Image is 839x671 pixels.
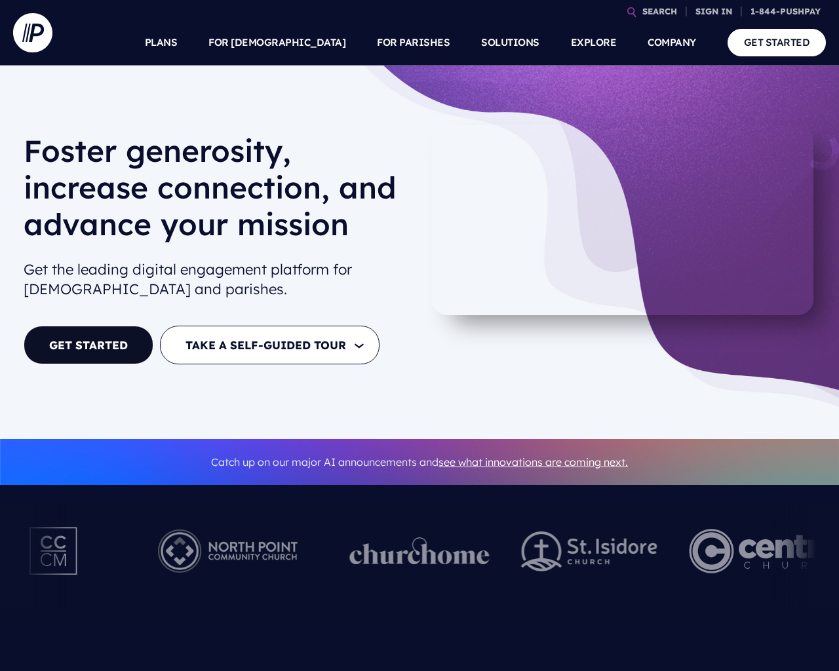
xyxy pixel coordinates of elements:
[521,531,657,571] img: pp_logos_2
[24,448,815,477] p: Catch up on our major AI announcements and
[571,20,617,66] a: EXPLORE
[481,20,539,66] a: SOLUTIONS
[24,132,409,253] h1: Foster generosity, increase connection, and advance your mission
[24,326,153,364] a: GET STARTED
[160,326,380,364] button: TAKE A SELF-GUIDED TOUR
[439,455,628,469] a: see what innovations are coming next.
[377,20,450,66] a: FOR PARISHES
[138,515,318,587] img: Pushpay_Logo__NorthPoint
[208,20,345,66] a: FOR [DEMOGRAPHIC_DATA]
[349,537,490,565] img: pp_logos_1
[24,254,409,305] h2: Get the leading digital engagement platform for [DEMOGRAPHIC_DATA] and parishes.
[145,20,178,66] a: PLANS
[648,20,696,66] a: COMPANY
[3,515,106,587] img: Pushpay_Logo__CCM
[728,29,827,56] a: GET STARTED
